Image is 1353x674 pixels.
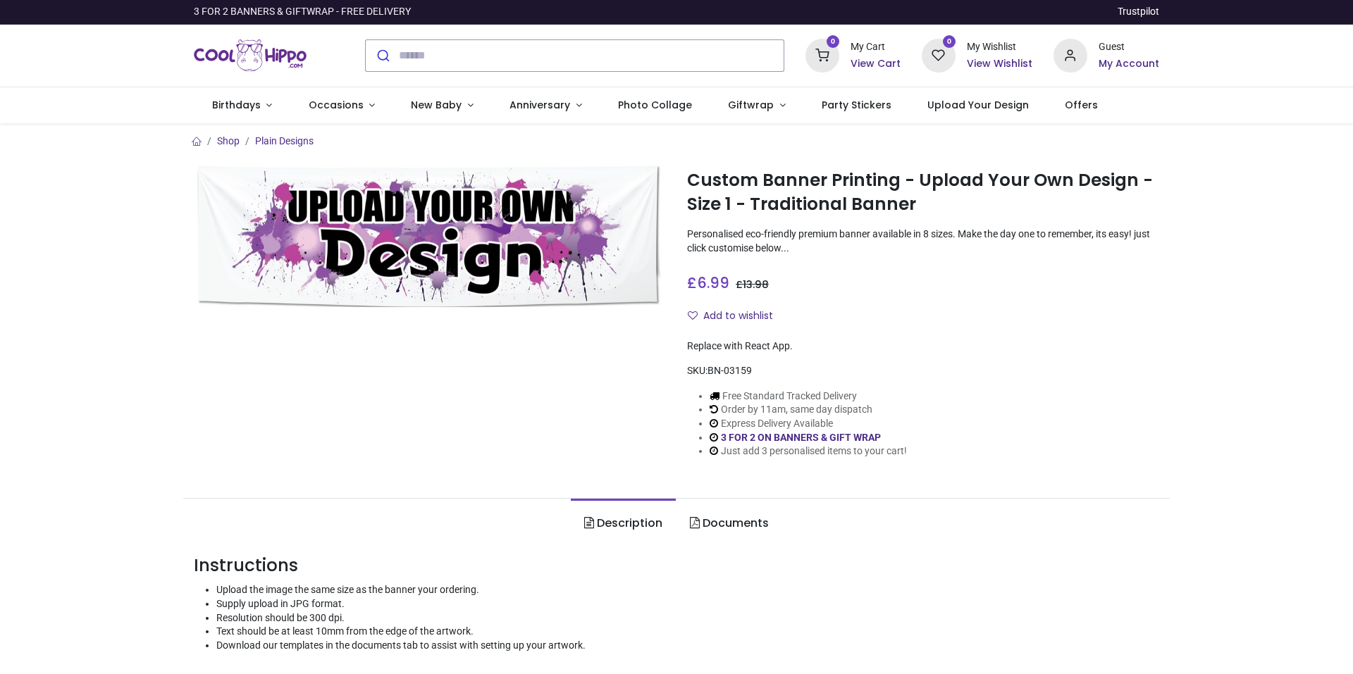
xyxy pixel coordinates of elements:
span: Anniversary [509,98,570,112]
span: 6.99 [697,273,729,293]
span: Party Stickers [822,98,891,112]
a: Birthdays [194,87,290,124]
div: My Wishlist [967,40,1032,54]
p: Personalised eco-friendly premium banner available in 8 sizes. Make the day one to remember, its ... [687,227,1159,255]
div: My Cart [851,40,901,54]
li: Upload the image the same size as the banner your ordering. [216,583,1159,597]
span: Giftwrap [728,98,774,112]
a: Shop [217,135,240,146]
a: Occasions [290,87,393,124]
span: Occasions [309,98,364,112]
li: Resolution should be 300 dpi. [216,611,1159,625]
li: Express Delivery Available [710,417,907,431]
span: Offers [1065,98,1098,112]
div: Replace with React App. [687,339,1159,354]
a: 0 [805,49,839,60]
span: £ [736,277,769,292]
i: Add to wishlist [688,311,698,320]
a: Documents [676,499,781,548]
h3: Instructions [194,554,1159,578]
span: New Baby [411,98,462,112]
div: 3 FOR 2 BANNERS & GIFTWRAP - FREE DELIVERY [194,5,411,19]
button: Submit [366,40,399,71]
a: View Wishlist [967,57,1032,71]
sup: 0 [827,35,840,49]
a: Logo of Cool Hippo [194,36,307,75]
li: Free Standard Tracked Delivery [710,389,907,404]
li: Just add 3 personalised items to your cart! [710,444,907,458]
a: Anniversary [491,87,600,124]
a: New Baby [393,87,492,124]
span: Photo Collage [618,98,692,112]
li: Download our templates in the documents tab to assist with setting up your artwork. [216,639,1159,653]
h1: Custom Banner Printing - Upload Your Own Design - Size 1 - Traditional Banner [687,168,1159,217]
li: Text should be at least 10mm from the edge of the artwork. [216,625,1159,639]
a: Plain Designs [255,135,314,146]
span: BN-03159 [708,365,752,376]
sup: 0 [943,35,956,49]
span: £ [687,273,729,293]
button: Add to wishlistAdd to wishlist [687,304,785,328]
a: View Cart [851,57,901,71]
li: Order by 11am, same day dispatch [710,403,907,417]
li: Supply upload in JPG format. [216,597,1159,611]
a: 3 FOR 2 ON BANNERS & GIFT WRAP [721,432,881,443]
a: Trustpilot [1118,5,1159,19]
span: Upload Your Design [927,98,1029,112]
span: 13.98 [743,277,769,292]
div: SKU: [687,364,1159,378]
img: Cool Hippo [194,36,307,75]
div: Guest [1099,40,1159,54]
a: Description [571,499,676,548]
img: Custom Banner Printing - Upload Your Own Design - Size 1 - Traditional Banner [194,166,666,307]
a: Giftwrap [710,87,803,124]
span: Birthdays [212,98,261,112]
a: My Account [1099,57,1159,71]
a: 0 [922,49,956,60]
